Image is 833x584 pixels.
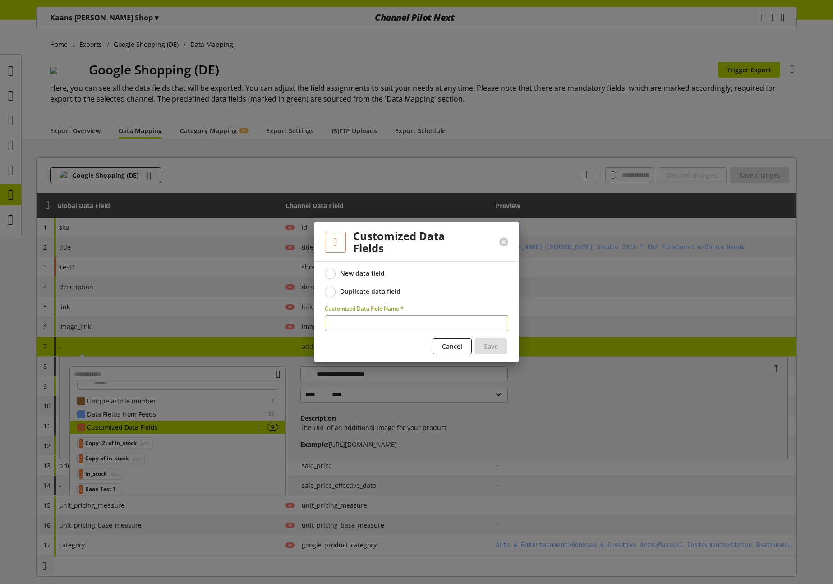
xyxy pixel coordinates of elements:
[442,342,462,351] span: Cancel
[325,305,404,312] span: Customized Data Field Name *
[340,287,400,296] div: Duplicate data field
[475,338,507,354] button: Save
[353,230,478,254] h2: Customized Data Fields
[340,269,385,278] div: New data field
[484,342,498,351] span: Save
[433,338,472,354] button: Cancel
